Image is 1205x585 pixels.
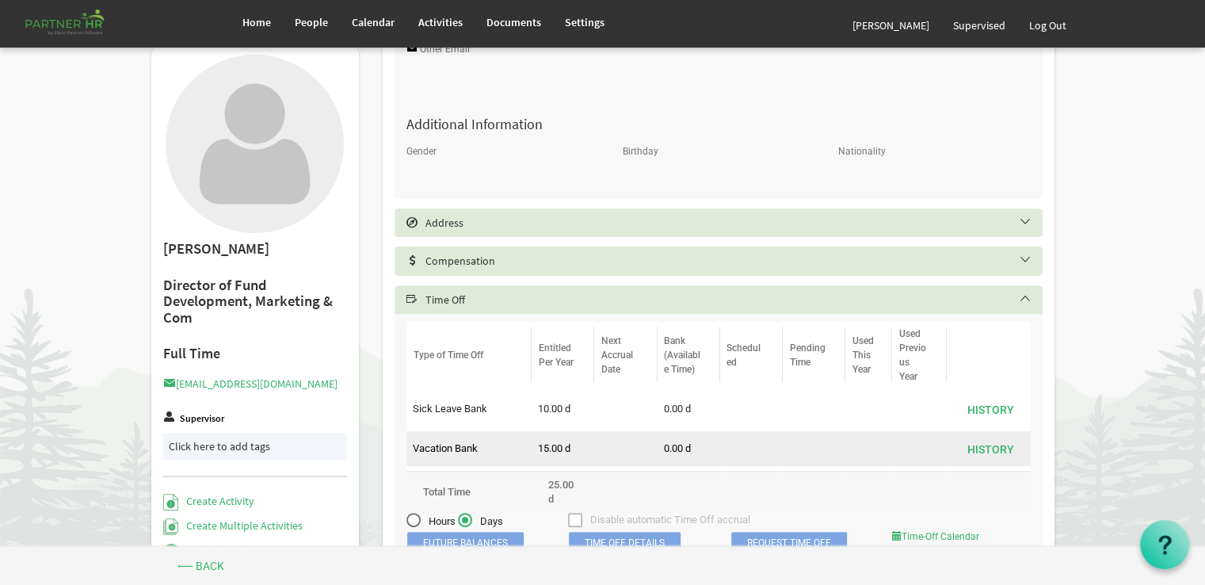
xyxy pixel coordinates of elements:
[414,350,483,361] span: Type of Time Off
[406,471,532,513] td: column header Type of Time Off
[406,254,1054,267] h5: Compensation
[594,392,657,426] td: column header Next Accrual Date
[953,18,1005,32] span: Supervised
[845,431,892,466] td: is template cell column header Used This Year
[169,438,342,454] div: Click here to add tags
[1017,3,1078,48] a: Log Out
[352,15,395,29] span: Calendar
[418,15,463,29] span: Activities
[242,15,271,29] span: Home
[406,514,456,529] span: Hours
[295,15,328,29] span: People
[406,216,1054,229] h5: Address
[789,342,825,368] span: Pending Time
[532,431,594,466] td: 15.00 d is template cell column header Entitled Per Year
[841,3,941,48] a: [PERSON_NAME]
[420,44,470,55] label: Other Email
[892,471,947,513] td: 0.00 column header Used Previous Year
[163,277,348,327] h2: Director of Fund Development, Marketing & Com
[406,217,418,228] span: Select
[852,335,874,375] span: Used This Year
[838,147,886,157] label: Nationality
[845,392,892,426] td: is template cell column header Used This Year
[163,494,254,508] a: Create Activity
[658,471,720,513] td: 0.00 column header Bank (Available Time)
[406,294,418,305] span: Select
[406,147,437,157] label: Gender
[406,255,418,266] span: Select
[892,392,947,426] td: is template cell column header Used Previous Year
[783,471,845,513] td: 0.00 column header Pending Time
[658,431,720,466] td: 0.00 d is template cell column header Bank (Available Time)
[407,532,524,554] span: Future Balances
[845,471,892,513] td: 0.00 column header Used This Year
[163,543,250,557] a: Upload a File
[395,117,1043,132] h4: Additional Information
[947,471,1031,513] td: column header
[622,147,658,157] label: Birthday
[957,438,1024,460] button: History
[163,518,303,533] a: Create Multiple Activities
[783,392,845,426] td: is template cell column header Pending Time
[892,431,947,466] td: is template cell column header Used Previous Year
[486,15,541,29] span: Documents
[163,543,180,560] img: Upload a File
[720,431,783,466] td: is template cell column header Scheduled
[957,398,1024,420] button: History
[783,431,845,466] td: is template cell column header Pending Time
[594,431,657,466] td: column header Next Accrual Date
[163,494,178,510] img: Create Activity
[664,335,700,375] span: Bank (Available Time)
[458,514,503,529] span: Days
[569,532,681,554] span: Time Off Details
[163,518,179,535] img: Create Multiple Activities
[406,392,532,426] td: Sick Leave Bank column header Type of Time Off
[163,377,337,391] a: [EMAIL_ADDRESS][DOMAIN_NAME]
[180,414,224,424] label: Supervisor
[532,471,594,513] td: 25.00 column header Entitled Per Year
[731,532,847,554] a: Request Time Off
[594,471,657,513] td: column header Next Accrual Date
[565,15,604,29] span: Settings
[947,431,1031,466] td: is Command column column header
[892,531,979,542] a: Time-Off Calendar
[163,346,348,361] h4: Full Time
[406,431,532,466] td: Vacation Bank column header Type of Time Off
[601,335,633,375] span: Next Accrual Date
[532,392,594,426] td: 10.00 d is template cell column header Entitled Per Year
[947,392,1031,426] td: is Command column column header
[539,342,574,368] span: Entitled Per Year
[720,392,783,426] td: is template cell column header Scheduled
[899,328,926,382] span: Used Previous Year
[726,342,761,368] span: Scheduled
[166,55,344,233] img: User with no profile picture
[658,392,720,426] td: 0.00 d is template cell column header Bank (Available Time)
[163,241,348,258] h2: [PERSON_NAME]
[720,471,783,513] td: 0.00 column header Scheduled
[941,3,1017,48] a: Supervised
[406,293,1054,306] h5: Time Off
